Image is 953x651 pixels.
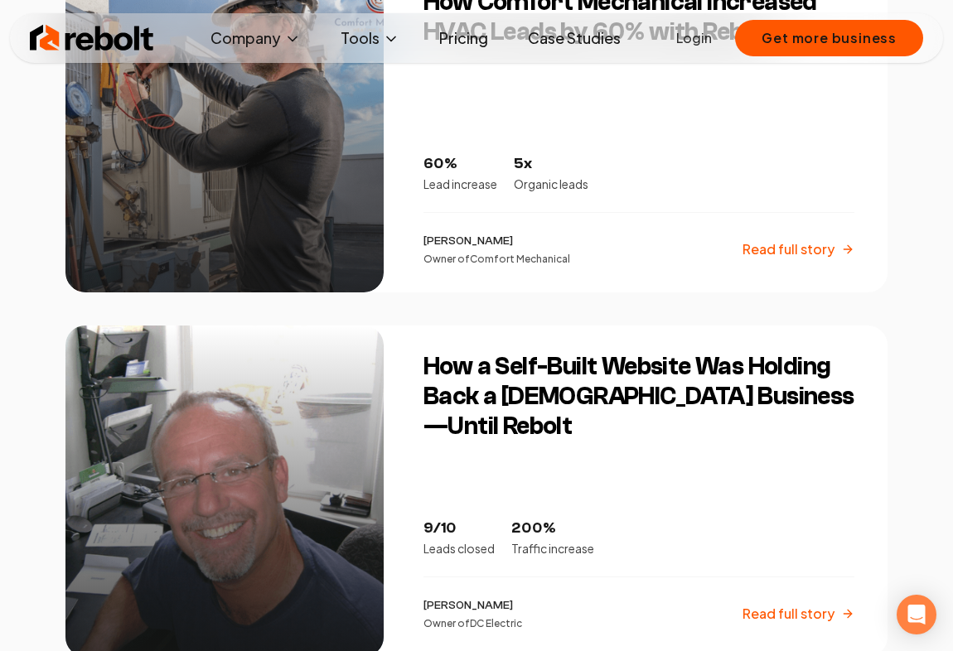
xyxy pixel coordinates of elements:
[511,540,594,557] p: Traffic increase
[327,22,413,55] button: Tools
[30,22,154,55] img: Rebolt Logo
[897,595,936,634] div: Open Intercom Messenger
[514,152,588,176] p: 5x
[423,540,495,557] p: Leads closed
[423,617,522,630] p: Owner of DC Electric
[426,22,501,55] a: Pricing
[676,28,712,48] a: Login
[735,20,923,56] button: Get more business
[743,239,834,259] p: Read full story
[423,176,497,192] p: Lead increase
[423,352,854,441] h3: How a Self-Built Website Was Holding Back a [DEMOGRAPHIC_DATA] Business—Until Rebolt
[514,176,588,192] p: Organic leads
[423,233,570,249] p: [PERSON_NAME]
[423,152,497,176] p: 60%
[197,22,314,55] button: Company
[511,517,594,540] p: 200%
[515,22,634,55] a: Case Studies
[423,517,495,540] p: 9/10
[423,597,522,614] p: [PERSON_NAME]
[423,253,570,266] p: Owner of Comfort Mechanical
[743,604,834,624] p: Read full story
